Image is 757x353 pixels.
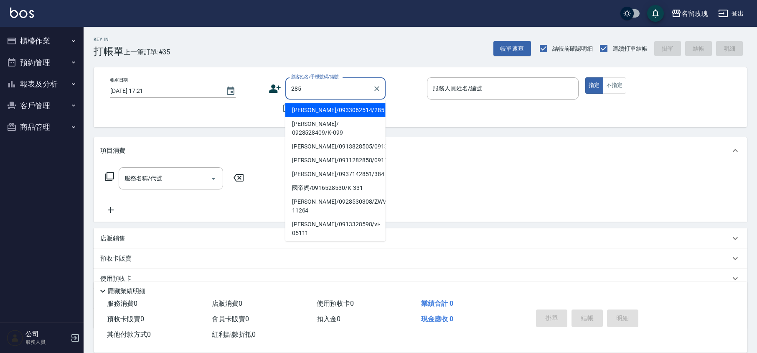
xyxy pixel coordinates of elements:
h3: 打帳單 [94,46,124,57]
button: 指定 [585,77,603,94]
span: 會員卡販賣 0 [212,315,249,323]
li: [PERSON_NAME]/0913828505/0913828505 [285,140,386,153]
p: 店販銷售 [100,234,125,243]
li: [PERSON_NAME]/0911282858/0911282858 [285,153,386,167]
span: 預收卡販賣 0 [107,315,144,323]
li: [PERSON_NAME]/ 0928528409/K-099 [285,117,386,140]
button: save [647,5,664,22]
p: 隱藏業績明細 [108,287,145,296]
span: 現金應收 0 [421,315,453,323]
span: 上一筆訂單:#35 [124,47,170,57]
button: 不指定 [603,77,626,94]
span: 使用預收卡 0 [317,299,354,307]
h5: 公司 [25,330,68,338]
button: 預約管理 [3,52,80,74]
span: 店販消費 0 [212,299,242,307]
button: 櫃檯作業 [3,30,80,52]
img: Logo [10,8,34,18]
div: 名留玫瑰 [681,8,708,19]
li: [PERSON_NAME]/0913328598/vi-05111 [285,217,386,240]
li: [PERSON_NAME]/0933062514/285 [285,103,386,117]
button: Choose date, selected date is 2025-09-16 [221,81,241,101]
img: Person [7,330,23,346]
div: 預收卡販賣 [94,248,747,269]
p: 項目消費 [100,146,125,155]
button: 名留玫瑰 [668,5,711,22]
button: 商品管理 [3,116,80,138]
label: 帳單日期 [110,77,128,83]
span: 紅利點數折抵 0 [212,330,256,338]
button: 登出 [715,6,747,21]
button: 帳單速查 [493,41,531,56]
input: YYYY/MM/DD hh:mm [110,84,217,98]
span: 扣入金 0 [317,315,340,323]
span: 其他付款方式 0 [107,330,151,338]
span: 業績合計 0 [421,299,453,307]
span: 結帳前確認明細 [552,44,593,53]
div: 使用預收卡 [94,269,747,289]
div: 店販銷售 [94,228,747,248]
li: 國帝媽/0916528530/K-331 [285,181,386,195]
p: 預收卡販賣 [100,254,132,263]
button: Open [207,172,220,185]
button: 客戶管理 [3,95,80,117]
div: 項目消費 [94,137,747,164]
p: 服務人員 [25,338,68,346]
label: 顧客姓名/手機號碼/編號 [291,74,339,80]
span: 服務消費 0 [107,299,137,307]
li: 張小姐/0928523058/0928523058 [285,240,386,263]
span: 連續打單結帳 [612,44,648,53]
button: 報表及分析 [3,73,80,95]
h2: Key In [94,37,124,42]
li: [PERSON_NAME]/0937142851/384 [285,167,386,181]
p: 使用預收卡 [100,274,132,283]
li: [PERSON_NAME]/0928530308/ZWVI-11264 [285,195,386,217]
button: Clear [371,83,383,95]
